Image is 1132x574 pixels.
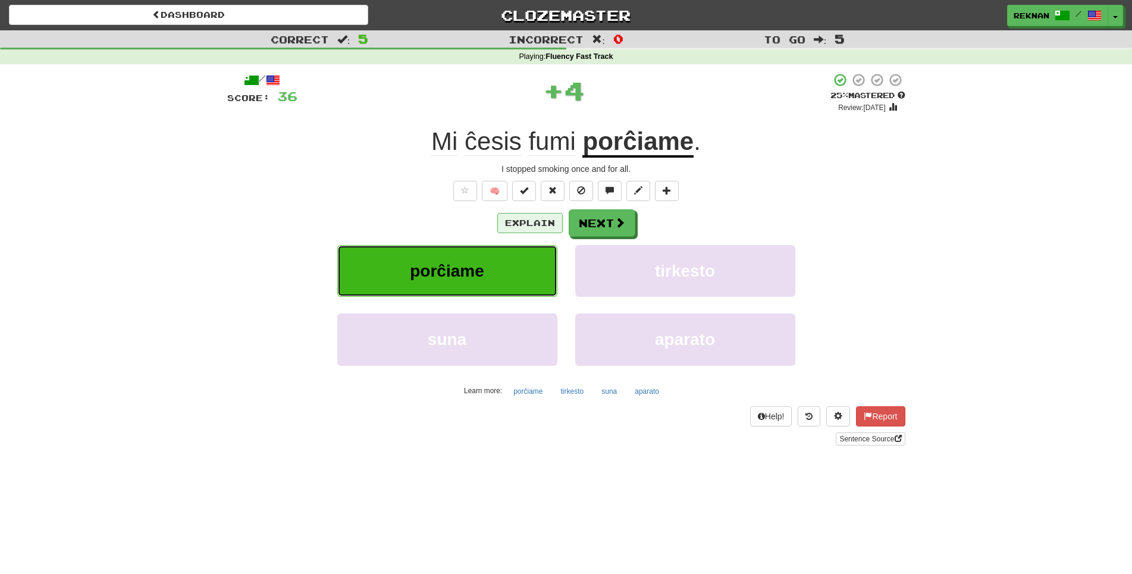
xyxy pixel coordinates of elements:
span: 5 [835,32,845,46]
button: Next [569,209,635,237]
button: 🧠 [482,181,507,201]
span: Reknan [1014,10,1049,21]
span: 25 % [830,90,848,100]
span: 4 [564,76,585,105]
span: : [337,34,350,45]
a: Sentence Source [836,432,905,446]
span: porĉiame [410,262,484,280]
span: / [1075,10,1081,18]
button: aparato [575,313,795,365]
span: Incorrect [509,33,584,45]
small: Review: [DATE] [838,103,886,112]
div: / [227,73,297,87]
button: Round history (alt+y) [798,406,820,426]
button: Discuss sentence (alt+u) [598,181,622,201]
span: Mi [431,127,457,156]
a: Clozemaster [386,5,745,26]
span: fumi [528,127,575,156]
small: Learn more: [464,387,502,395]
span: . [694,127,701,155]
span: : [814,34,827,45]
span: Score: [227,93,270,103]
span: : [592,34,605,45]
button: Ignore sentence (alt+i) [569,181,593,201]
button: Report [856,406,905,426]
button: tirkesto [575,245,795,297]
button: Add to collection (alt+a) [655,181,679,201]
span: tirkesto [655,262,715,280]
span: aparato [655,330,715,349]
button: porĉiame [507,382,549,400]
button: porĉiame [337,245,557,297]
div: I stopped smoking once and for all. [227,163,905,175]
u: porĉiame [582,127,694,158]
strong: Fluency Fast Track [545,52,613,61]
button: suna [337,313,557,365]
button: Favorite sentence (alt+f) [453,181,477,201]
a: Reknan / [1007,5,1108,26]
button: Explain [497,213,563,233]
button: suna [595,382,623,400]
span: + [543,73,564,108]
span: To go [764,33,805,45]
button: Edit sentence (alt+d) [626,181,650,201]
button: aparato [628,382,666,400]
span: Correct [271,33,329,45]
span: 0 [613,32,623,46]
span: 5 [358,32,368,46]
span: 36 [277,89,297,103]
button: Reset to 0% Mastered (alt+r) [541,181,565,201]
a: Dashboard [9,5,368,25]
span: suna [428,330,466,349]
div: Mastered [830,90,905,101]
span: ĉesis [465,127,522,156]
button: Help! [750,406,792,426]
button: Set this sentence to 100% Mastered (alt+m) [512,181,536,201]
button: tirkesto [554,382,591,400]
